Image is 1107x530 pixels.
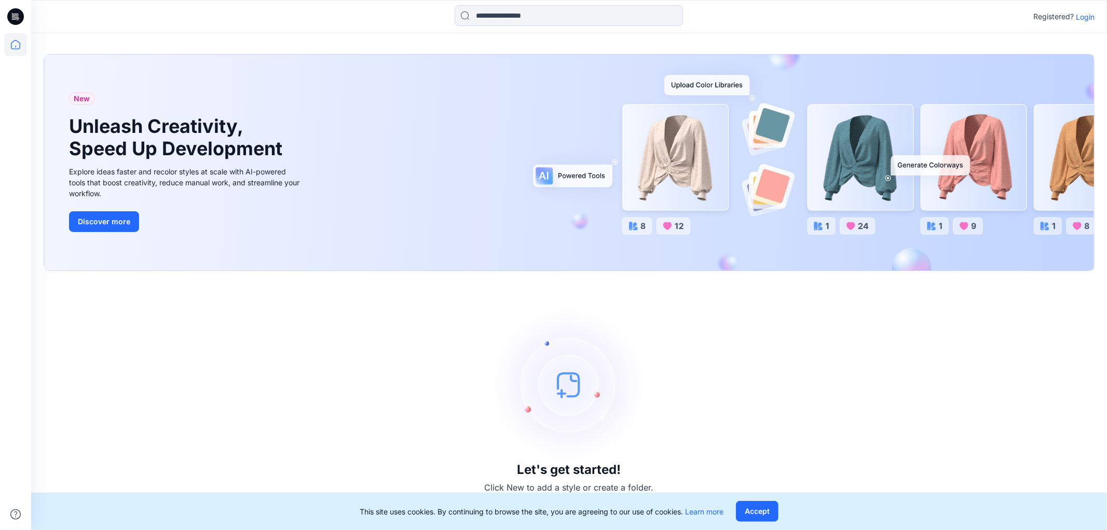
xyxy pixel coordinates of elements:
span: New [74,92,90,105]
p: Registered? [1033,10,1074,23]
a: Learn more [685,507,723,516]
h3: Let's get started! [517,463,621,477]
h1: Unleash Creativity, Speed Up Development [69,115,287,160]
button: Accept [736,501,778,522]
p: Login [1076,11,1095,22]
img: empty-state-image.svg [491,307,647,463]
button: Discover more [69,211,139,232]
p: Click New to add a style or create a folder. [485,481,654,494]
a: Discover more [69,211,303,232]
p: This site uses cookies. By continuing to browse the site, you are agreeing to our use of cookies. [360,506,723,517]
div: Explore ideas faster and recolor styles at scale with AI-powered tools that boost creativity, red... [69,166,303,199]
